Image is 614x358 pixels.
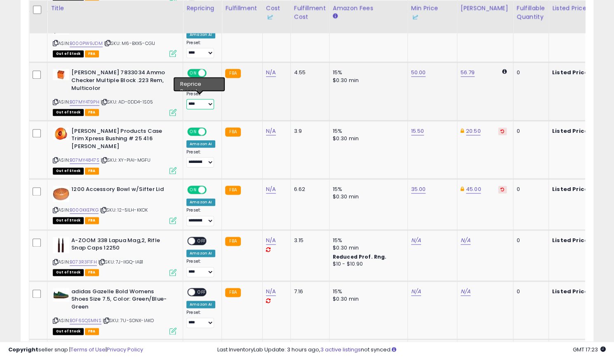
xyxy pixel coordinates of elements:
b: adidas Gazelle Bold Womens Shoes Size 7.5, Color: Green/Blue-Green [71,288,172,313]
div: Last InventoryLab Update: 3 hours ago, not synced. [217,346,606,354]
a: 35.00 [411,185,426,193]
span: ON [188,128,198,135]
img: 31PBYrTL8-L._SL40_.jpg [53,237,69,253]
div: 6.62 [294,186,323,193]
div: Some or all of the values in this column are provided from Inventory Lab. [266,13,287,21]
i: Calculated using Dynamic Max Price. [502,69,506,74]
span: OFF [205,128,219,135]
div: Amazon AI [186,82,215,89]
a: N/A [266,185,276,193]
div: $0.30 min [333,193,401,200]
a: N/A [266,287,276,296]
span: FBA [85,269,99,276]
div: [PERSON_NAME] [461,4,510,13]
div: Repricing [186,4,218,13]
img: InventoryLab Logo [266,13,274,21]
a: N/A [266,68,276,77]
a: B000KKEPKG [70,207,99,214]
div: Amazon AI [186,250,215,257]
a: N/A [266,127,276,135]
div: ASIN: [53,237,176,275]
a: N/A [266,236,276,245]
span: All listings that are currently out of stock and unavailable for purchase on Amazon [53,109,84,116]
a: 15.50 [411,127,424,135]
div: $10 - $10.90 [333,261,401,268]
b: A-ZOOM 338 Lapua Mag,2, Rifle Snap Caps 12250 [71,237,172,254]
div: 0 [517,69,542,76]
b: Reduced Prof. Rng. [333,253,387,260]
a: Privacy Policy [107,346,143,353]
div: $0.30 min [333,244,401,252]
b: [PERSON_NAME] 7833034 Ammo Checker Multiple Block .223 Rem, Multicolor [71,69,172,94]
span: All listings that are currently out of stock and unavailable for purchase on Amazon [53,328,84,335]
div: $0.30 min [333,77,401,84]
span: | SKU: 7J-IIGQ-IAB1 [98,259,143,265]
div: 15% [333,237,401,244]
span: FBA [85,167,99,174]
div: Title [51,4,179,13]
img: 41U6c5oi2rL._SL40_.jpg [53,127,69,140]
a: 20.50 [466,127,481,135]
div: Preset: [186,259,215,277]
span: OFF [195,288,208,295]
div: Amazon AI [186,140,215,148]
a: 56.79 [461,68,475,77]
div: ASIN: [53,18,176,57]
a: 50.00 [411,68,426,77]
small: Amazon Fees. [333,13,338,20]
span: All listings that are currently out of stock and unavailable for purchase on Amazon [53,167,84,174]
div: Preset: [186,207,215,226]
span: FBA [85,50,99,57]
i: This overrides the store level Dynamic Max Price for this listing [461,186,464,192]
b: Listed Price: [552,287,590,295]
div: Amazon Fees [333,4,404,13]
span: | SKU: 12-5ILH-KKOK [100,207,148,213]
div: 15% [333,127,401,135]
div: seller snap | | [8,346,143,354]
span: ON [188,70,198,77]
span: All listings that are currently out of stock and unavailable for purchase on Amazon [53,50,84,57]
div: Amazon AI [186,31,215,38]
b: [PERSON_NAME] Products Case Trim Xpress Bushing # 25 416 [PERSON_NAME] [71,127,172,153]
div: ASIN: [53,288,176,334]
small: FBA [225,186,240,195]
a: N/A [411,287,421,296]
div: ASIN: [53,69,176,115]
small: FBA [225,69,240,78]
a: B073R3F1FH [70,259,97,266]
div: Amazon AI [186,301,215,308]
b: Listed Price: [552,185,590,193]
a: Terms of Use [71,346,106,353]
span: ON [188,186,198,193]
a: N/A [411,236,421,245]
small: FBA [225,288,240,297]
div: Preset: [186,310,215,328]
b: 1200 Accessory Bowl w/Sifter Lid [71,186,172,195]
div: ASIN: [53,127,176,173]
a: N/A [461,236,470,245]
div: 15% [333,69,401,76]
span: OFF [205,70,219,77]
div: 7.16 [294,288,323,295]
div: $0.30 min [333,135,401,142]
small: FBA [225,237,240,246]
div: Fulfillment Cost [294,4,326,21]
span: | SKU: AD-0DD4-1S05 [101,99,153,105]
div: Some or all of the values in this column are provided from Inventory Lab. [411,13,454,21]
div: ASIN: [53,186,176,223]
div: Cost [266,4,287,21]
span: OFF [195,237,208,244]
span: FBA [85,328,99,335]
span: OFF [205,186,219,193]
div: Min Price [411,4,454,21]
i: This overrides the store level Dynamic Max Price for this listing [461,128,464,134]
div: Preset: [186,40,215,59]
img: InventoryLab Logo [411,13,419,21]
span: | SKU: 7U-SONX-IAKO [103,317,154,324]
a: B0F6SQSMNS [70,317,101,324]
a: N/A [461,287,470,296]
div: 3.15 [294,237,323,244]
span: 2025-09-13 17:23 GMT [573,346,606,353]
span: All listings that are currently out of stock and unavailable for purchase on Amazon [53,269,84,276]
span: FBA [85,217,99,224]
